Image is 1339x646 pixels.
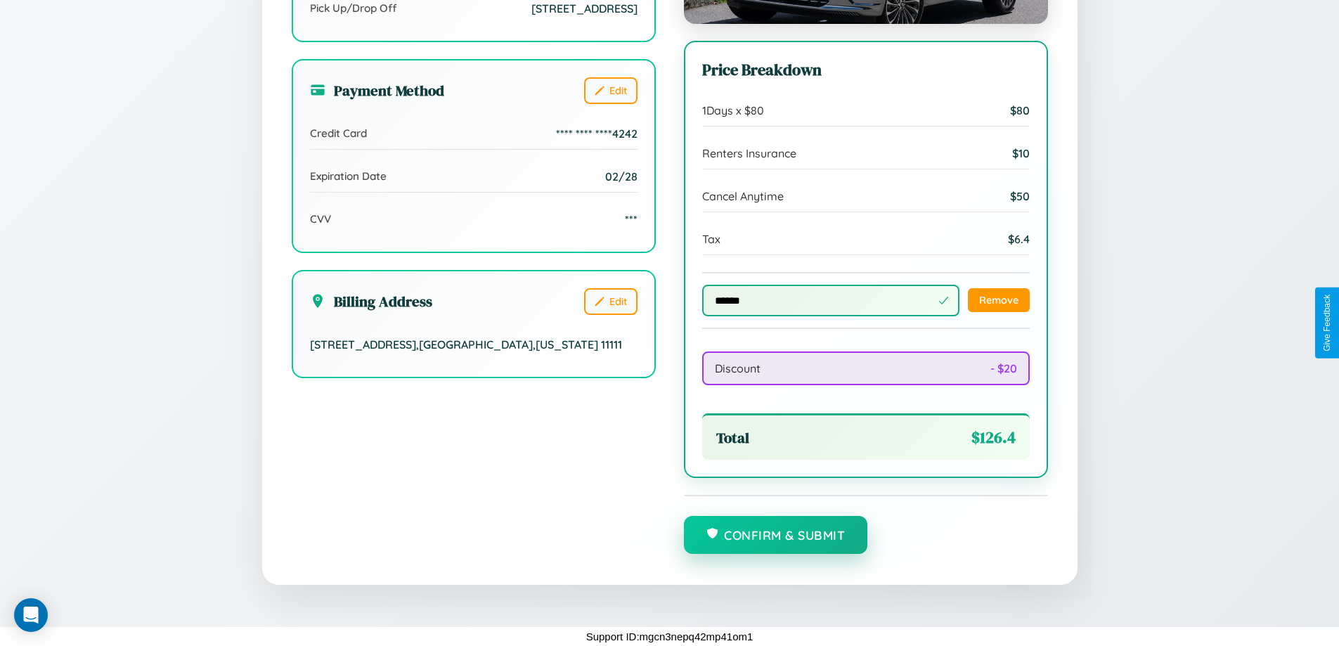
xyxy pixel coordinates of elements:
[14,598,48,632] div: Open Intercom Messenger
[584,77,638,104] button: Edit
[310,1,397,15] span: Pick Up/Drop Off
[971,427,1016,448] span: $ 126.4
[310,169,387,183] span: Expiration Date
[310,291,432,311] h3: Billing Address
[310,80,444,101] h3: Payment Method
[684,516,868,554] button: Confirm & Submit
[310,337,622,351] span: [STREET_ADDRESS] , [GEOGRAPHIC_DATA] , [US_STATE] 11111
[586,627,753,646] p: Support ID: mgcn3nepq42mp41om1
[310,212,331,226] span: CVV
[715,361,761,375] span: Discount
[605,169,638,183] span: 02/28
[1322,295,1332,351] div: Give Feedback
[310,127,367,140] span: Credit Card
[531,1,638,15] span: [STREET_ADDRESS]
[1012,146,1030,160] span: $ 10
[968,288,1030,312] button: Remove
[702,232,720,246] span: Tax
[1010,103,1030,117] span: $ 80
[1010,189,1030,203] span: $ 50
[702,103,764,117] span: 1 Days x $ 80
[990,361,1017,375] span: - $ 20
[702,146,796,160] span: Renters Insurance
[1008,232,1030,246] span: $ 6.4
[702,59,1030,81] h3: Price Breakdown
[584,288,638,315] button: Edit
[702,189,784,203] span: Cancel Anytime
[716,427,749,448] span: Total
